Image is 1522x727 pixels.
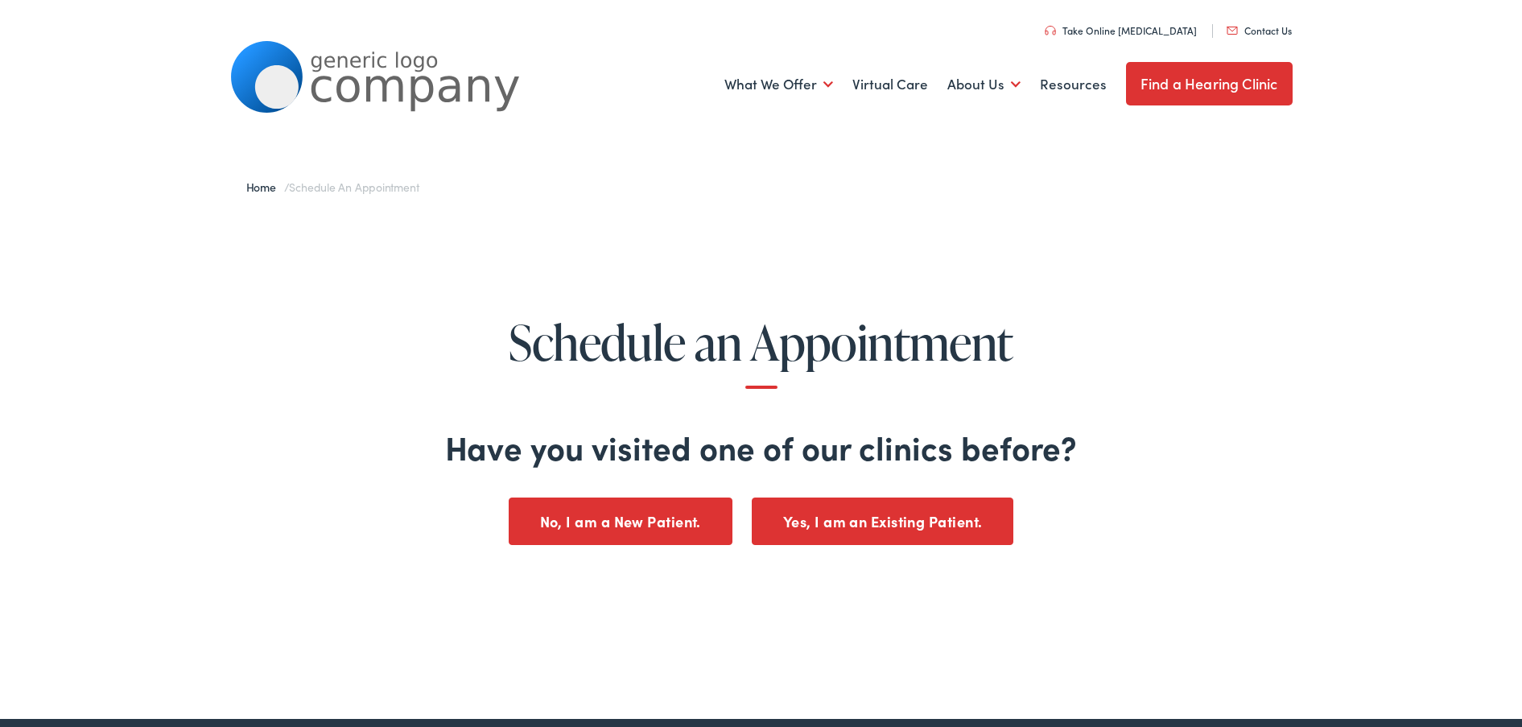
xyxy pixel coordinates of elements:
[246,179,419,195] span: /
[947,55,1021,114] a: About Us
[1227,23,1292,37] a: Contact Us
[1227,27,1238,35] img: utility icon
[724,55,833,114] a: What We Offer
[246,179,284,195] a: Home
[1040,55,1107,114] a: Resources
[752,498,1014,545] button: Yes, I am an Existing Patient.
[852,55,928,114] a: Virtual Care
[1045,23,1197,37] a: Take Online [MEDICAL_DATA]
[1045,26,1056,35] img: utility icon
[1126,62,1293,105] a: Find a Hearing Clinic
[289,179,419,195] span: Schedule an Appointment
[61,428,1462,466] h2: Have you visited one of our clinics before?
[509,498,732,545] button: No, I am a New Patient.
[61,316,1462,389] h1: Schedule an Appointment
